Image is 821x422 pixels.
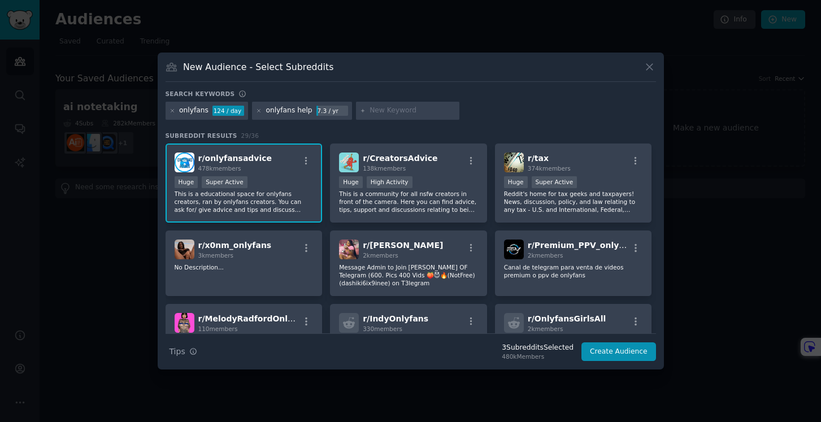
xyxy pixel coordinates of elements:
[504,153,524,172] img: tax
[363,241,443,250] span: r/ [PERSON_NAME]
[198,325,238,332] span: 110 members
[363,314,428,323] span: r/ IndyOnlyfans
[198,314,312,323] span: r/ MelodyRadfordOnlyfans
[166,90,235,98] h3: Search keywords
[504,176,528,188] div: Huge
[363,165,406,172] span: 138k members
[363,154,437,163] span: r/ CreatorsAdvice
[581,342,656,362] button: Create Audience
[339,190,478,214] p: This is a community for all nsfw creators in front of the camera. Here you can find advice, tips,...
[198,252,234,259] span: 3k members
[504,240,524,259] img: Premium_PPV_onlyfans
[166,342,201,362] button: Tips
[528,252,563,259] span: 2k members
[528,154,549,163] span: r/ tax
[528,165,571,172] span: 374k members
[363,325,402,332] span: 330 members
[175,190,314,214] p: This is a educational space for onlyfans creators, ran by onlyfans creators. You can ask for/ giv...
[502,353,574,360] div: 480k Members
[175,263,314,271] p: No Description...
[504,190,643,214] p: Reddit's home for tax geeks and taxpayers! News, discussion, policy, and law relating to any tax ...
[183,61,333,73] h3: New Audience - Select Subreddits
[175,313,194,333] img: MelodyRadfordOnlyfans
[363,252,398,259] span: 2k members
[179,106,208,116] div: onlyfans
[370,106,455,116] input: New Keyword
[532,176,577,188] div: Super Active
[528,325,563,332] span: 2k members
[367,176,412,188] div: High Activity
[502,343,574,353] div: 3 Subreddit s Selected
[202,176,247,188] div: Super Active
[316,106,348,116] div: 7.3 / yr
[175,153,194,172] img: onlyfansadvice
[266,106,312,116] div: onlyfans help
[528,241,638,250] span: r/ Premium_PPV_onlyfans
[166,132,237,140] span: Subreddit Results
[198,165,241,172] span: 478k members
[175,240,194,259] img: x0nm_onlyfans
[175,176,198,188] div: Huge
[339,176,363,188] div: Huge
[170,346,185,358] span: Tips
[339,263,478,287] p: Message Admin to Join [PERSON_NAME] OF Telegram (600. Pics 400 Vids 🍑😈🔥(NotFree) (dashiki6ix9inee...
[198,154,272,163] span: r/ onlyfansadvice
[212,106,244,116] div: 124 / day
[504,263,643,279] p: Canal de telegram para venta de videos premium o ppv de onlyfans
[339,153,359,172] img: CreatorsAdvice
[339,240,359,259] img: Emily_Ears_Onlyfans
[528,314,606,323] span: r/ OnlyfansGirlsAll
[241,132,259,139] span: 29 / 36
[198,241,272,250] span: r/ x0nm_onlyfans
